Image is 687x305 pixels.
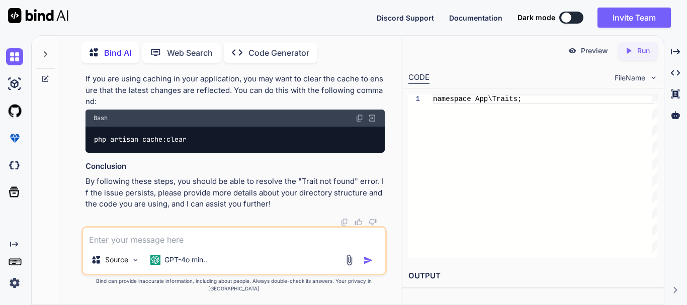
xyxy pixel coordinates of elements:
[85,73,385,108] p: If you are using caching in your application, you may want to clear the cache to ensure that the ...
[340,218,349,226] img: copy
[597,8,671,28] button: Invite Team
[164,255,207,265] p: GPT-4o min..
[6,157,23,174] img: darkCloudIdeIcon
[6,75,23,92] img: ai-studio
[402,264,664,288] h2: OUTPUT
[94,134,188,145] code: php artisan cache:clear
[355,218,363,226] img: like
[150,255,160,265] img: GPT-4o mini
[356,114,364,122] img: copy
[518,13,555,23] span: Dark mode
[581,46,608,56] p: Preview
[6,130,23,147] img: premium
[104,47,131,59] p: Bind AI
[94,114,108,122] span: Bash
[449,14,502,22] span: Documentation
[6,274,23,291] img: settings
[615,73,645,83] span: FileName
[167,47,213,59] p: Web Search
[85,176,385,210] p: By following these steps, you should be able to resolve the "Trait not found" error. If the issue...
[81,277,387,292] p: Bind can provide inaccurate information, including about people. Always double-check its answers....
[6,48,23,65] img: chat
[6,103,23,120] img: githubLight
[343,254,355,266] img: attachment
[105,255,128,265] p: Source
[408,72,430,84] div: CODE
[363,255,373,265] img: icon
[433,95,522,103] span: namespace App\Traits;
[377,14,434,22] span: Discord Support
[85,161,385,172] h3: Conclusion
[131,256,140,264] img: Pick Models
[8,8,68,23] img: Bind AI
[377,13,434,23] button: Discord Support
[248,47,309,59] p: Code Generator
[369,218,377,226] img: dislike
[368,114,377,123] img: Open in Browser
[408,94,420,104] div: 1
[637,46,650,56] p: Run
[568,46,577,55] img: preview
[449,13,502,23] button: Documentation
[649,73,658,82] img: chevron down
